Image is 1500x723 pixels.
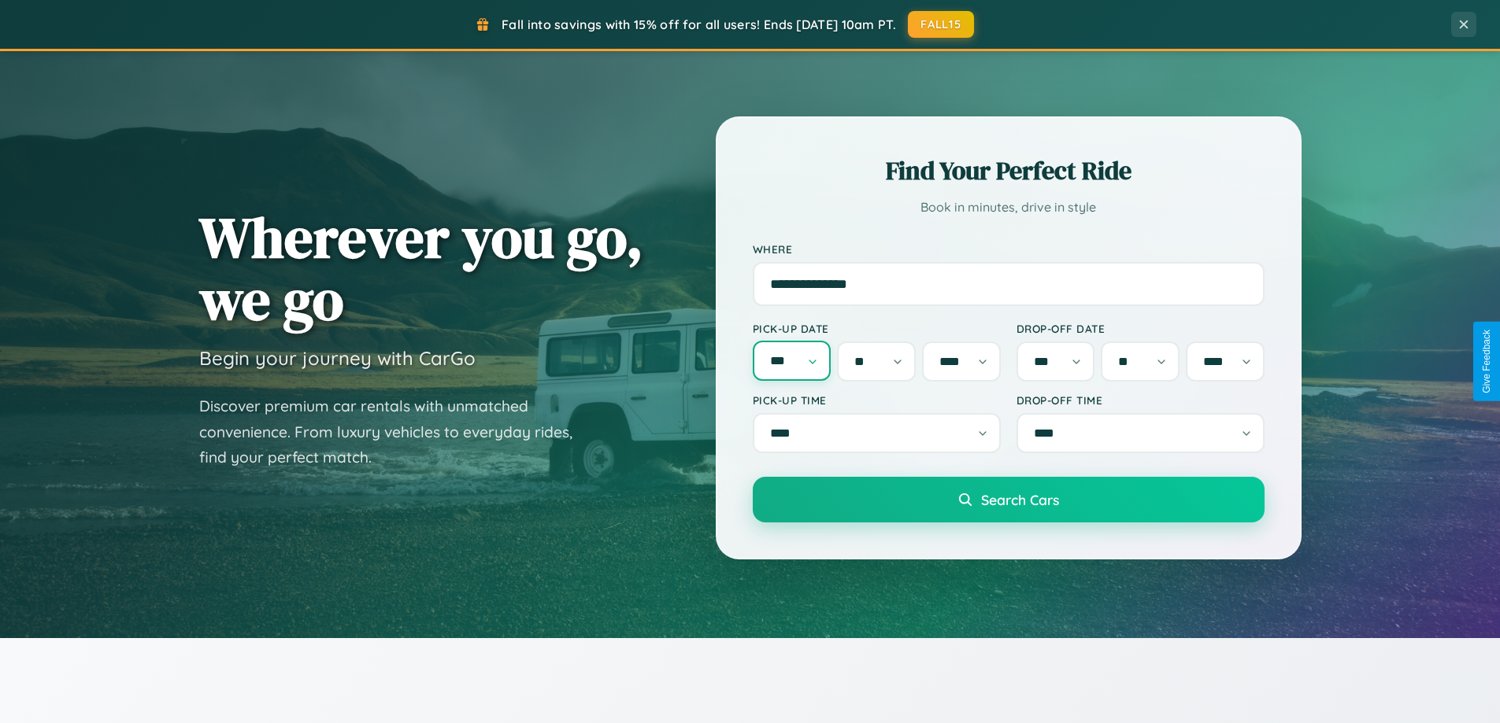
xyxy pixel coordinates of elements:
[1017,393,1265,407] label: Drop-off Time
[199,346,476,370] h3: Begin your journey with CarGo
[981,491,1059,508] span: Search Cars
[1481,330,1492,393] div: Give Feedback
[753,322,1001,335] label: Pick-up Date
[199,393,593,470] p: Discover premium car rentals with unmatched convenience. From luxury vehicles to everyday rides, ...
[1017,322,1265,335] label: Drop-off Date
[199,206,643,330] h1: Wherever you go, we go
[908,11,974,38] button: FALL15
[753,393,1001,407] label: Pick-up Time
[753,242,1265,256] label: Where
[753,153,1265,188] h2: Find Your Perfect Ride
[753,196,1265,219] p: Book in minutes, drive in style
[753,477,1265,522] button: Search Cars
[502,17,896,32] span: Fall into savings with 15% off for all users! Ends [DATE] 10am PT.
